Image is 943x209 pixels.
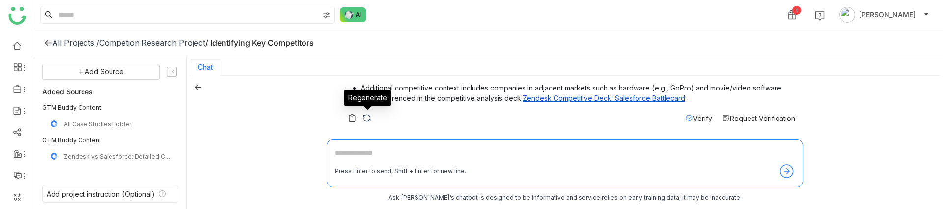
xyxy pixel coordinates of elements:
img: ask-buddy-normal.svg [340,7,366,22]
div: All Case Studies Folder [64,120,172,128]
div: Regenerate [344,90,391,106]
div: / Identifying Key Competitors [205,38,314,48]
div: Added Sources [42,86,178,97]
img: copy-askbuddy.svg [347,113,357,123]
p: Additional competitive context includes companies in adjacent markets such as hardware (e.g., GoP... [361,83,795,103]
img: help.svg [815,11,825,21]
img: uploading.gif [48,118,60,130]
img: regenerate-askbuddy.svg [362,113,372,123]
span: + Add Source [79,66,124,77]
span: [PERSON_NAME] [859,9,915,20]
div: Press Enter to send, Shift + Enter for new line.. [335,167,468,176]
div: All Projects / [52,38,99,48]
div: Add project instruction (Optional) [47,190,155,198]
span: Verify [693,114,712,122]
img: avatar [839,7,855,23]
a: Zendesk Competitive Deck: Salesforce Battlecard [523,94,685,102]
button: + Add Source [42,64,160,80]
img: logo [8,7,26,25]
span: Request Verification [730,114,795,122]
div: GTM Buddy Content [42,103,178,112]
img: search-type.svg [323,11,331,19]
button: [PERSON_NAME] [837,7,931,23]
div: GTM Buddy Content [42,136,178,145]
button: Chat [198,63,213,71]
div: 1 [792,6,801,15]
div: Zendesk vs Salesforce: Detailed Comparison [64,153,172,160]
div: Competion Research Project [99,38,205,48]
div: Ask [PERSON_NAME]’s chatbot is designed to be informative and service relies on early training da... [327,193,803,203]
img: uploading.gif [48,150,60,162]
